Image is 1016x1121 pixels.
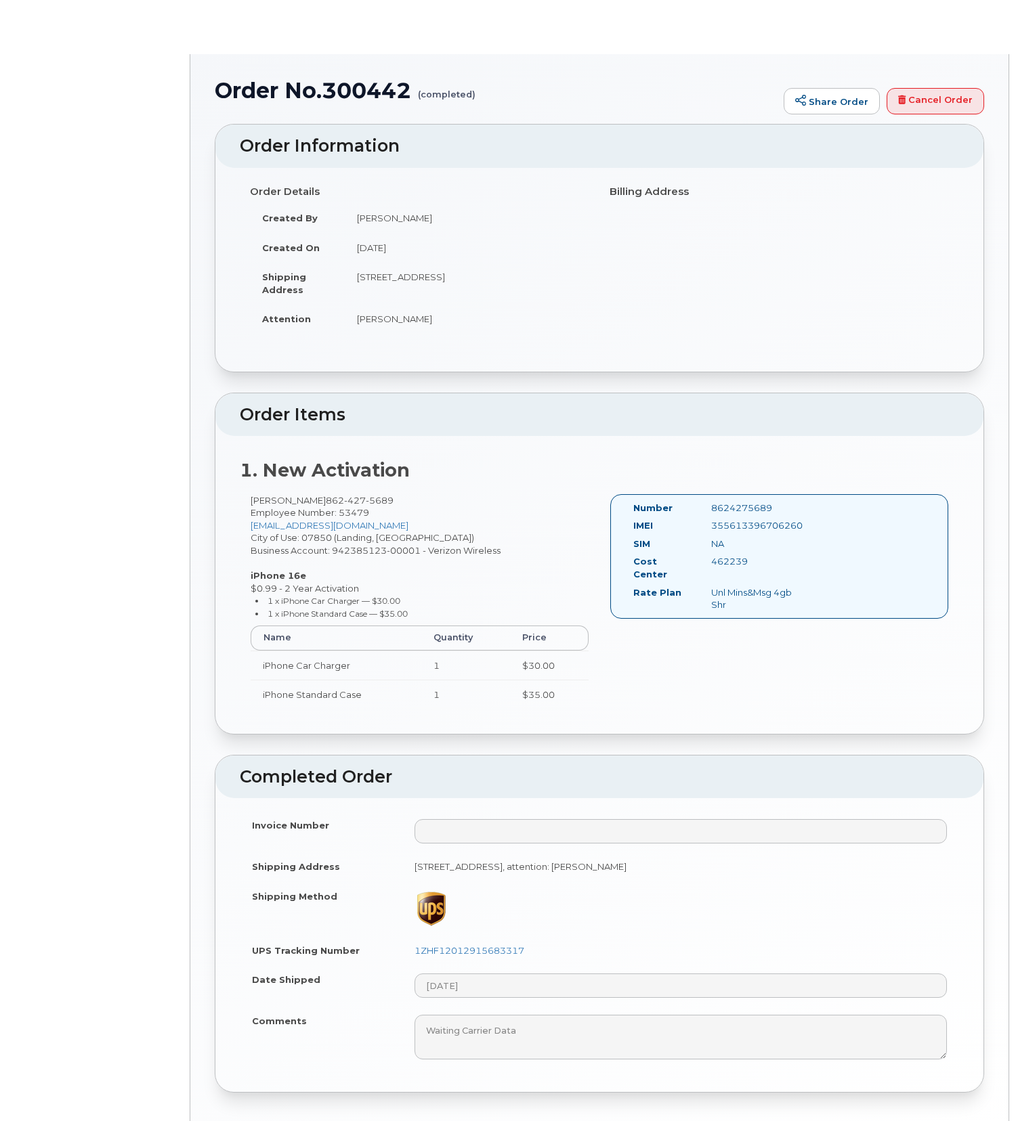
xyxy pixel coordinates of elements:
td: [PERSON_NAME] [345,304,589,334]
label: IMEI [633,519,653,532]
strong: Created By [262,213,318,223]
a: Cancel Order [887,88,984,115]
td: $30.00 [510,651,589,680]
td: [DATE] [345,233,589,263]
td: $35.00 [510,680,589,709]
label: Rate Plan [633,586,681,599]
div: 355613396706260 [701,519,809,532]
strong: Attention [262,313,311,324]
strong: 1. New Activation [240,459,410,481]
label: Invoice Number [252,819,329,832]
div: 8624275689 [701,502,809,514]
a: Share Order [784,88,880,115]
th: Quantity [421,625,509,650]
h4: Billing Address [610,186,949,198]
h2: Order Information [240,137,959,156]
strong: Shipping Address [262,271,306,295]
small: 1 x iPhone Car Charger — $30.00 [268,596,400,606]
td: iPhone Car Charger [251,651,421,680]
small: 1 x iPhone Standard Case — $35.00 [268,609,408,619]
a: [EMAIL_ADDRESS][DOMAIN_NAME] [251,520,408,531]
h2: Order Items [240,405,959,424]
label: Date Shipped [252,973,320,986]
div: 462239 [701,555,809,568]
div: Unl Mins&Msg 4gb Shr [701,586,809,611]
div: NA [701,537,809,550]
label: Shipping Address [252,860,340,873]
a: 1ZHF12012915683317 [415,945,524,956]
strong: Created On [262,242,320,253]
textarea: Waiting Carrier Data [415,1015,947,1059]
img: ups-065b5a60214998095c38875261380b7f924ec8f6fe06ec167ae1927634933c50.png [415,890,448,927]
label: UPS Tracking Number [252,944,360,957]
label: Shipping Method [252,890,337,903]
th: Name [251,625,421,650]
td: [PERSON_NAME] [345,203,589,233]
th: Price [510,625,589,650]
span: 5689 [366,495,394,506]
div: [PERSON_NAME] City of Use: 07850 (Landing, [GEOGRAPHIC_DATA]) Business Account: 942385123-00001 -... [240,494,599,722]
strong: iPhone 16e [251,570,306,581]
label: Comments [252,1015,307,1028]
h2: Completed Order [240,768,959,787]
span: 862 [326,495,394,506]
td: [STREET_ADDRESS] [345,262,589,304]
span: 427 [344,495,366,506]
td: 1 [421,680,509,709]
span: Employee Number: 53479 [251,507,369,518]
td: 1 [421,651,509,680]
td: [STREET_ADDRESS], attention: [PERSON_NAME] [402,852,959,881]
h1: Order No.300442 [215,79,777,102]
td: iPhone Standard Case [251,680,421,709]
label: SIM [633,537,650,550]
label: Cost Center [633,555,691,580]
h4: Order Details [250,186,589,198]
small: (completed) [418,79,475,100]
label: Number [633,502,673,514]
